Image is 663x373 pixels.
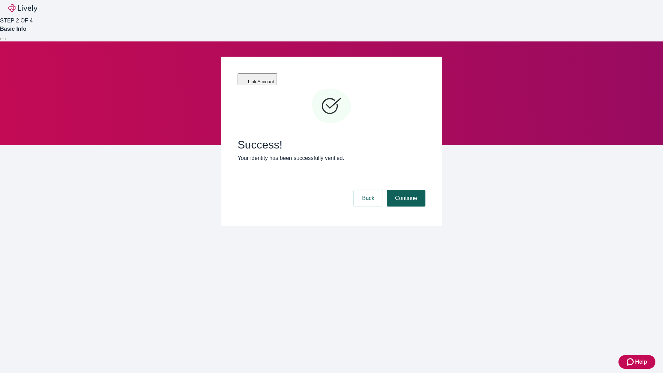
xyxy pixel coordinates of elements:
svg: Zendesk support icon [627,358,635,366]
svg: Checkmark icon [311,86,352,127]
button: Link Account [238,73,277,85]
p: Your identity has been successfully verified. [238,154,425,162]
button: Zendesk support iconHelp [618,355,655,369]
span: Success! [238,138,425,151]
button: Back [354,190,383,207]
button: Continue [387,190,425,207]
span: Help [635,358,647,366]
img: Lively [8,4,37,12]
